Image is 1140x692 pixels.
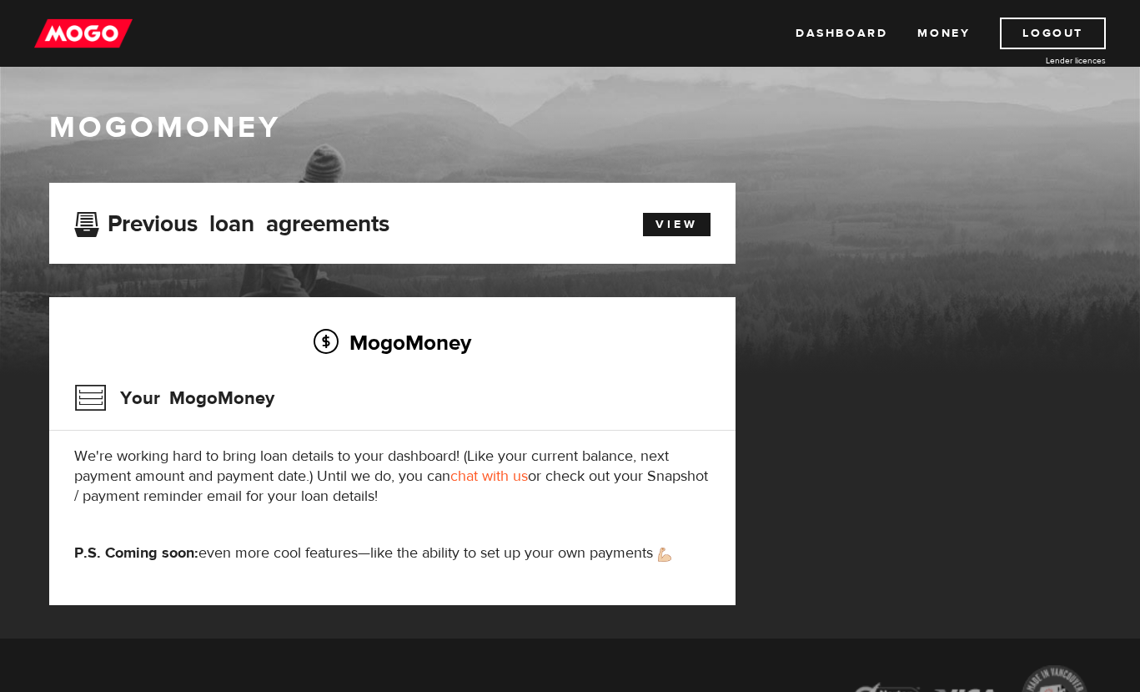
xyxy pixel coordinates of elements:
img: strong arm emoji [658,548,671,562]
strong: P.S. Coming soon: [74,543,198,563]
img: mogo_logo-11ee424be714fa7cbb0f0f49df9e16ec.png [34,18,133,49]
iframe: LiveChat chat widget [806,304,1140,692]
a: View [643,213,711,236]
h3: Previous loan agreements [74,210,389,232]
h3: Your MogoMoney [74,376,274,420]
a: Lender licences [981,54,1106,67]
h1: MogoMoney [49,110,1092,145]
a: chat with us [450,467,528,486]
a: Logout [1000,18,1106,49]
h2: MogoMoney [74,325,711,360]
a: Dashboard [796,18,887,49]
p: We're working hard to bring loan details to your dashboard! (Like your current balance, next paym... [74,447,711,507]
a: Money [917,18,970,49]
p: even more cool features—like the ability to set up your own payments [74,543,711,563]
